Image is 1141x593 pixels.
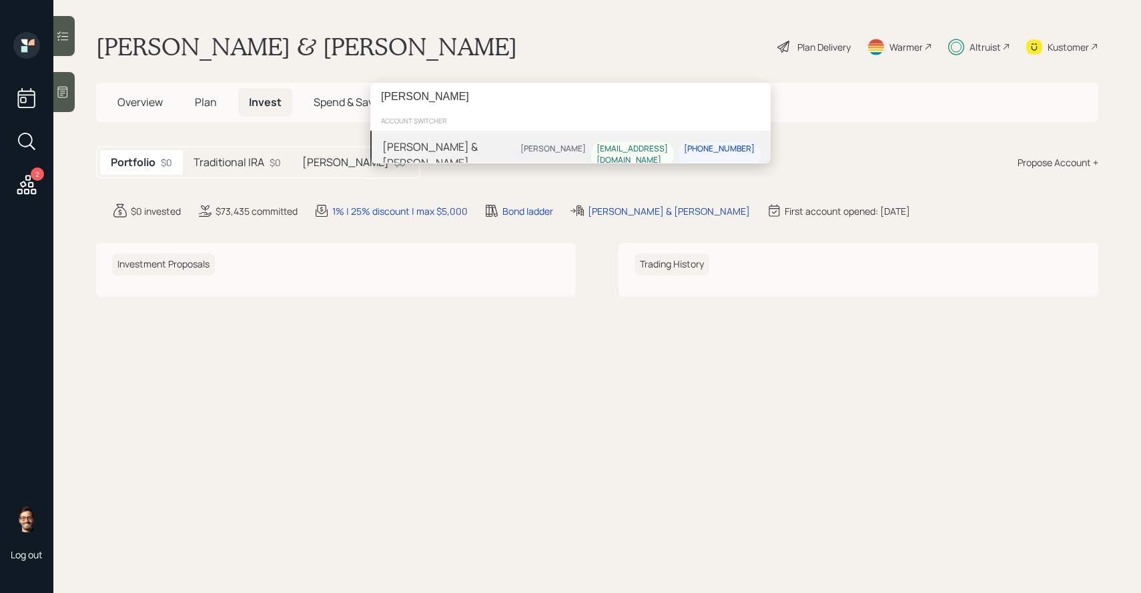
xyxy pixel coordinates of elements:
div: [PHONE_NUMBER] [684,144,755,155]
div: [PERSON_NAME] [520,144,586,155]
input: Type a command or search… [370,83,771,111]
div: [EMAIL_ADDRESS][DOMAIN_NAME] [597,144,668,167]
div: account switcher [370,111,771,131]
div: [PERSON_NAME] & [PERSON_NAME] [382,139,515,171]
